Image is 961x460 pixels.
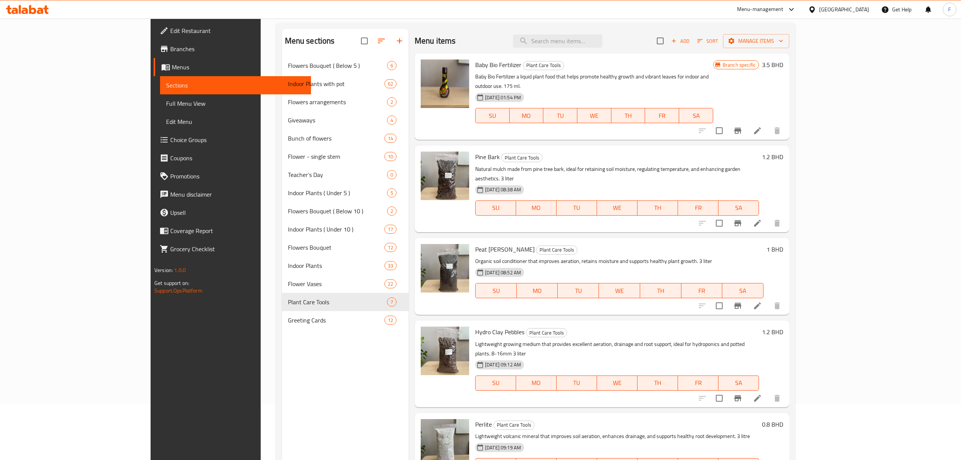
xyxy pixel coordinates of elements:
button: WE [577,108,611,123]
span: Baby Bio Fertilizer [475,59,521,70]
span: WE [600,202,634,213]
button: Manage items [723,34,789,48]
a: Edit menu item [753,126,762,135]
span: 22 [385,280,396,288]
span: [DATE] 01:54 PM [482,94,524,101]
span: Promotions [170,172,305,181]
button: Branch-specific-item [729,122,747,140]
p: Natural mulch made from pine tree bark, ideal for retaining soil moisture, regulating temperature... [475,164,759,183]
span: SA [722,377,756,388]
span: 1.0.0 [174,265,186,275]
span: 62 [385,80,396,88]
button: WE [599,283,640,298]
div: items [387,170,397,179]
span: Full Menu View [166,99,305,108]
span: Select to update [711,215,727,231]
img: Peat Moss [421,244,469,293]
button: SA [722,283,764,298]
div: Plant Care Tools [536,246,577,255]
button: FR [678,200,718,216]
button: MO [510,108,544,123]
p: Lightweight volcanic mineral that improves soil aeration, enhances drainage, and supports healthy... [475,432,759,441]
span: Bunch of flowers [288,134,384,143]
span: Select section [652,33,668,49]
button: Branch-specific-item [729,214,747,232]
span: 33 [385,262,396,269]
span: SU [479,202,513,213]
div: Indoor Plants ( Under 5 )5 [282,184,409,202]
span: WE [580,110,608,121]
a: Branches [154,40,311,58]
div: Giveaways [288,116,387,125]
button: TU [558,283,599,298]
nav: Menu sections [282,53,409,332]
span: Pine Bark [475,151,500,163]
button: delete [768,389,786,407]
a: Promotions [154,167,311,185]
button: TH [611,108,645,123]
span: 0 [387,171,396,178]
span: 4 [387,117,396,124]
button: SA [679,108,713,123]
span: MO [519,202,554,213]
h6: 1.2 BHD [762,152,783,162]
a: Menus [154,58,311,76]
span: Get support on: [154,278,189,288]
div: Flowers arrangements2 [282,93,409,111]
a: Coverage Report [154,222,311,240]
span: 2 [387,99,396,106]
span: Indoor Plants ( Under 10 ) [288,225,384,234]
button: FR [645,108,679,123]
span: Branch specific [720,61,759,69]
div: Plant Care Tools7 [282,293,409,311]
span: Plant Care Tools [536,246,577,254]
a: Grocery Checklist [154,240,311,258]
a: Menu disclaimer [154,185,311,203]
span: TH [643,285,678,296]
a: Edit menu item [753,394,762,403]
span: FR [648,110,676,121]
div: Plant Care Tools [493,421,535,430]
button: SU [475,200,516,216]
a: Edit menu item [753,301,762,310]
span: SU [479,285,514,296]
div: items [384,152,397,161]
span: Indoor Plants ( Under 5 ) [288,188,387,197]
div: Plant Care Tools [526,328,567,337]
button: MO [516,200,557,216]
a: Support.OpsPlatform [154,286,202,296]
span: 14 [385,135,396,142]
button: delete [768,297,786,315]
span: Plant Care Tools [494,421,534,429]
span: Manage items [729,36,783,46]
div: items [384,279,397,288]
span: Coupons [170,153,305,163]
span: Teacher’s Day [288,170,387,179]
span: MO [519,377,554,388]
div: [GEOGRAPHIC_DATA] [819,5,869,14]
div: Flower - single stem10 [282,147,409,166]
input: search [513,34,602,48]
div: items [387,61,397,70]
span: SU [479,377,513,388]
span: Edit Restaurant [170,26,305,35]
a: Sections [160,76,311,94]
div: Plant Care Tools [501,153,543,162]
span: Add item [668,35,692,47]
span: Flowers Bouquet ( Below 5 ) [288,61,387,70]
a: Choice Groups [154,131,311,149]
span: WE [600,377,634,388]
span: Plant Care Tools [502,153,542,162]
span: TH [641,377,675,388]
span: Sort sections [372,32,390,50]
span: F [948,5,951,14]
span: Select to update [711,123,727,139]
span: Select to update [711,298,727,314]
span: Choice Groups [170,135,305,144]
span: TU [560,377,594,388]
button: TH [638,376,678,391]
span: Flower Vases [288,279,384,288]
span: Select all sections [356,33,372,49]
div: Flowers Bouquet ( Below 5 )6 [282,56,409,75]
